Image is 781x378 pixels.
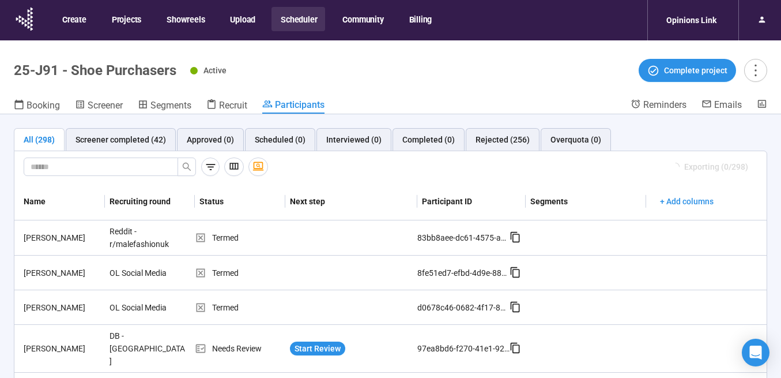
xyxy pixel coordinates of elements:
[138,99,191,114] a: Segments
[402,133,455,146] div: Completed (0)
[295,342,341,355] span: Start Review
[262,99,325,114] a: Participants
[19,342,105,355] div: [PERSON_NAME]
[748,62,763,78] span: more
[684,160,748,173] span: Exporting (0/298)
[19,267,105,279] div: [PERSON_NAME]
[203,66,227,75] span: Active
[290,342,345,355] button: Start Review
[400,7,440,31] button: Billing
[14,99,60,114] a: Booking
[14,183,105,220] th: Name
[631,99,686,113] a: Reminders
[275,99,325,110] span: Participants
[19,301,105,314] div: [PERSON_NAME]
[103,7,149,31] button: Projects
[662,158,757,176] button: Exporting (0/298)
[14,62,176,78] h1: 25-J91 - Shoe Purchasers
[526,183,646,220] th: Segments
[664,64,727,77] span: Complete project
[417,267,510,279] div: 8fe51ed7-efbd-4d9e-887b-16989840ecc4
[195,267,285,279] div: Termed
[639,59,736,82] button: Complete project
[219,100,247,111] span: Recruit
[326,133,382,146] div: Interviewed (0)
[24,133,55,146] div: All (298)
[659,9,723,31] div: Opinions Link
[285,183,418,220] th: Next step
[178,158,196,176] button: search
[182,162,191,171] span: search
[417,231,510,244] div: 83bb8aee-dc61-4575-a80c-65c9870cd055
[157,7,213,31] button: Showreels
[76,133,166,146] div: Screener completed (42)
[476,133,530,146] div: Rejected (256)
[206,99,247,114] a: Recruit
[195,183,285,220] th: Status
[195,231,285,244] div: Termed
[255,133,305,146] div: Scheduled (0)
[195,301,285,314] div: Termed
[651,192,723,211] button: + Add columns
[105,183,195,220] th: Recruiting round
[105,325,191,372] div: DB - [GEOGRAPHIC_DATA]
[714,99,742,110] span: Emails
[670,162,681,172] span: loading
[271,7,325,31] button: Scheduler
[333,7,391,31] button: Community
[550,133,601,146] div: Overquota (0)
[105,297,191,319] div: OL Social Media
[643,99,686,110] span: Reminders
[105,220,191,255] div: Reddit - r/malefashionuk
[221,7,263,31] button: Upload
[27,100,60,111] span: Booking
[701,99,742,113] a: Emails
[742,339,769,366] div: Open Intercom Messenger
[187,133,234,146] div: Approved (0)
[150,100,191,111] span: Segments
[88,100,123,111] span: Screener
[417,342,510,355] div: 97ea8bd6-f270-41e1-9222-727df90d71fd
[53,7,95,31] button: Create
[75,99,123,114] a: Screener
[417,183,526,220] th: Participant ID
[195,342,285,355] div: Needs Review
[19,231,105,244] div: [PERSON_NAME]
[417,301,510,314] div: d0678c46-0682-4f17-846b-159832f8a2cb
[660,195,714,208] span: + Add columns
[744,59,767,82] button: more
[105,262,191,284] div: OL Social Media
